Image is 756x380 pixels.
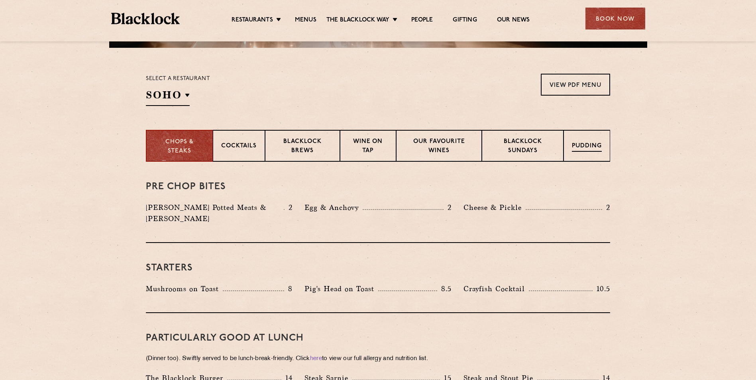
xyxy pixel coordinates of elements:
p: Wine on Tap [348,137,387,156]
p: Mushrooms on Toast [146,283,223,294]
p: Cheese & Pickle [463,202,526,213]
p: 2 [444,202,452,213]
a: People [411,16,433,25]
p: Select a restaurant [146,74,210,84]
p: Chops & Steaks [155,138,204,156]
a: here [310,356,322,362]
p: Blacklock Brews [273,137,332,156]
h3: Pre Chop Bites [146,182,610,192]
p: [PERSON_NAME] Potted Meats & [PERSON_NAME] [146,202,284,224]
p: (Dinner too). Swiftly served to be lunch-break-friendly. Click to view our full allergy and nutri... [146,353,610,364]
a: Gifting [453,16,477,25]
p: Our favourite wines [405,137,474,156]
p: Pig's Head on Toast [304,283,378,294]
p: Blacklock Sundays [490,137,555,156]
p: 2 [285,202,293,213]
h3: Starters [146,263,610,273]
p: 10.5 [593,284,610,294]
p: Pudding [572,142,602,152]
p: Cocktails [221,142,257,152]
a: View PDF Menu [541,74,610,96]
a: The Blacklock Way [326,16,389,25]
a: Restaurants [232,16,273,25]
p: 2 [602,202,610,213]
div: Book Now [585,8,645,29]
p: 8.5 [437,284,452,294]
p: Crayfish Cocktail [463,283,529,294]
a: Our News [497,16,530,25]
p: Egg & Anchovy [304,202,363,213]
h2: SOHO [146,88,190,106]
img: BL_Textured_Logo-footer-cropped.svg [111,13,180,24]
a: Menus [295,16,316,25]
p: 8 [284,284,293,294]
h3: PARTICULARLY GOOD AT LUNCH [146,333,610,343]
